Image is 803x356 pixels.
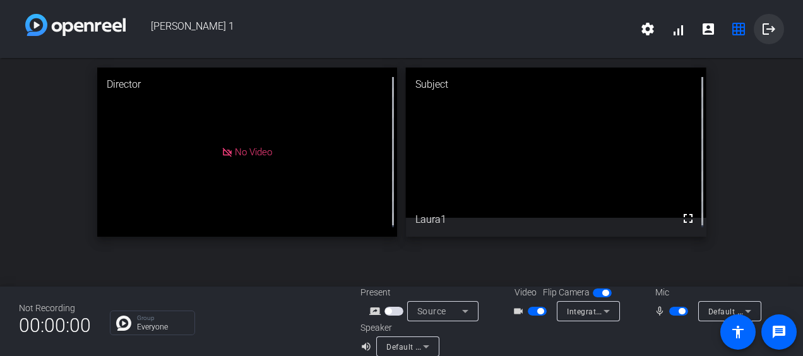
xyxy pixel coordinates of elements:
[386,341,525,352] span: Default - Altavoces (Realtek(R) Audio)
[360,286,487,299] div: Present
[543,286,590,299] span: Flip Camera
[137,323,188,331] p: Everyone
[731,21,746,37] mat-icon: grid_on
[701,21,716,37] mat-icon: account_box
[19,302,91,315] div: Not Recording
[567,306,687,316] span: Integrated Webcam (0bda:565c)
[25,14,126,36] img: white-gradient.svg
[730,324,746,340] mat-icon: accessibility
[513,304,528,319] mat-icon: videocam_outline
[640,21,655,37] mat-icon: settings
[235,146,272,158] span: No Video
[761,21,776,37] mat-icon: logout
[116,316,131,331] img: Chat Icon
[681,211,696,226] mat-icon: fullscreen
[654,304,669,319] mat-icon: mic_none
[369,304,384,319] mat-icon: screen_share_outline
[417,306,446,316] span: Source
[515,286,537,299] span: Video
[137,315,188,321] p: Group
[97,68,398,102] div: Director
[643,286,769,299] div: Mic
[771,324,787,340] mat-icon: message
[360,321,436,335] div: Speaker
[19,310,91,341] span: 00:00:00
[126,14,633,44] span: [PERSON_NAME] 1
[406,68,706,102] div: Subject
[663,14,693,44] button: signal_cellular_alt
[360,339,376,354] mat-icon: volume_up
